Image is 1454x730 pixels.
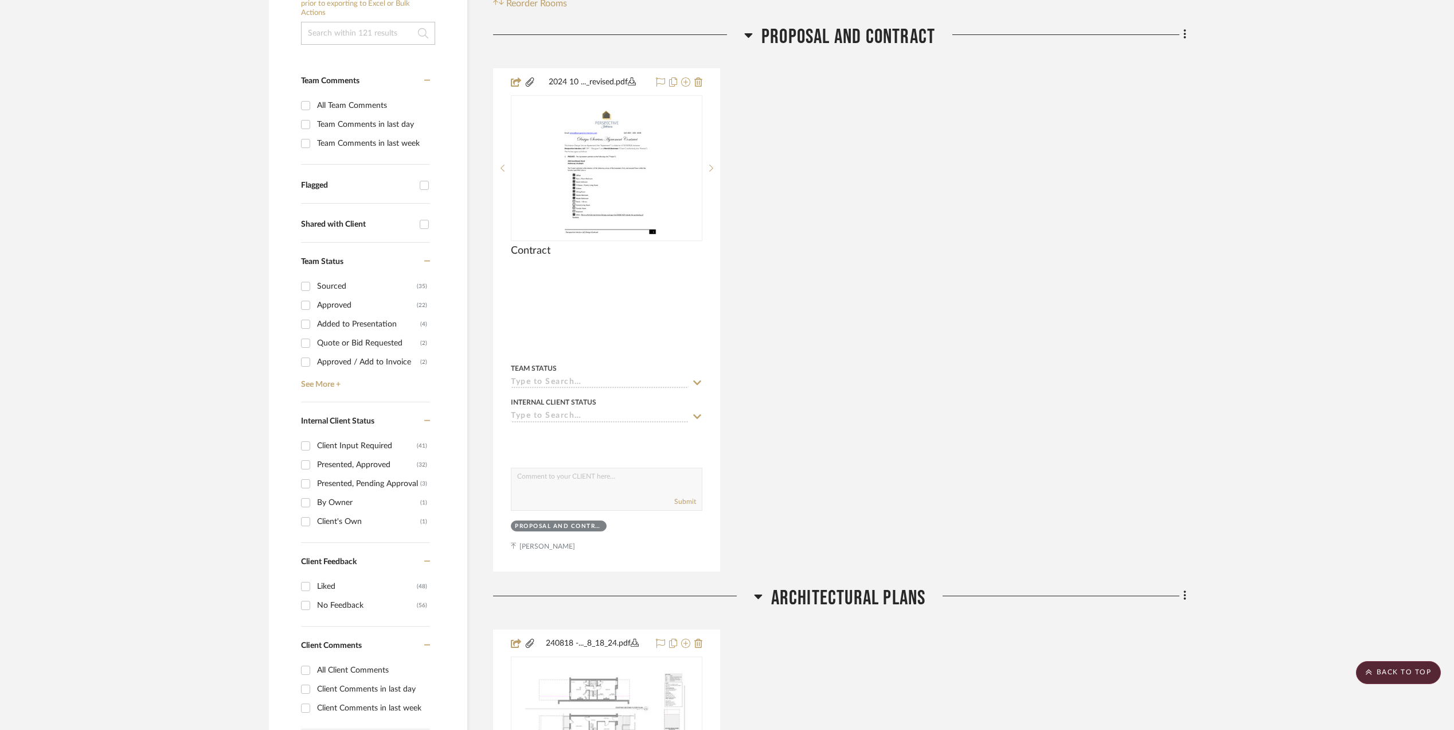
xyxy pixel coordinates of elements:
span: Client Comments [301,642,362,650]
div: (56) [417,596,427,615]
div: (32) [417,456,427,474]
span: architectural plans [771,586,926,611]
div: (35) [417,277,427,296]
span: Proposal and Contract [761,25,935,49]
div: Team Comments in last week [317,134,427,153]
div: Sourced [317,277,417,296]
div: Proposal and Contract [515,522,600,531]
input: Search within 121 results [301,22,435,45]
div: Internal Client Status [511,397,596,407]
button: 240818 -..._8_18_24.pdf [536,637,649,651]
div: Liked [317,577,417,596]
div: Quote or Bid Requested [317,334,420,352]
button: 2024 10 ..._revised.pdf [536,76,649,90]
div: Team Status [511,363,557,374]
div: Team Comments in last day [317,115,427,134]
div: Client Input Required [317,437,417,455]
input: Type to Search… [511,378,689,389]
span: Internal Client Status [301,417,374,425]
div: (3) [420,475,427,493]
div: Approved [317,296,417,314]
span: Team Status [301,258,343,266]
div: (4) [420,315,427,333]
div: All Client Comments [317,661,427,679]
div: (22) [417,296,427,314]
span: Client Feedback [301,558,357,566]
div: No Feedback [317,596,417,615]
div: (1) [420,494,427,512]
div: Shared with Client [301,220,414,230]
div: (1) [420,512,427,531]
div: Approved / Add to Invoice [317,353,420,371]
div: Client Comments in last day [317,680,427,698]
div: Presented, Approved [317,456,417,474]
div: By Owner [317,494,420,512]
div: (48) [417,577,427,596]
div: Presented, Pending Approval [317,475,420,493]
input: Type to Search… [511,411,689,422]
span: Contract [511,244,550,257]
img: Contract [552,96,662,240]
div: All Team Comments [317,96,427,115]
div: (2) [420,334,427,352]
button: Submit [674,496,696,507]
div: Added to Presentation [317,315,420,333]
scroll-to-top-button: BACK TO TOP [1356,661,1441,684]
span: Team Comments [301,77,359,85]
div: Flagged [301,181,414,191]
div: Client's Own [317,512,420,531]
div: (2) [420,353,427,371]
div: (41) [417,437,427,455]
div: Client Comments in last week [317,699,427,717]
a: See More + [298,371,430,390]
